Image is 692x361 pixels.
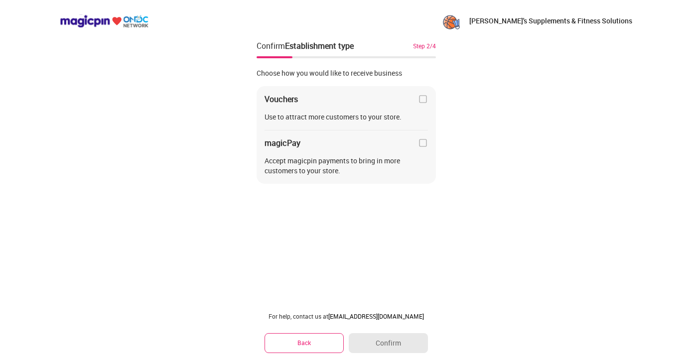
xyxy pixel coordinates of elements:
[257,68,436,78] div: Choose how you would like to receive business
[265,112,428,122] div: Use to attract more customers to your store.
[265,312,428,320] div: For help, contact us at
[285,40,354,51] div: Establishment type
[265,138,300,148] div: magicPay
[469,16,632,26] p: [PERSON_NAME]'s Supplements & Fitness Solutions
[60,14,148,28] img: ondc-logo-new-small.8a59708e.svg
[328,312,424,320] a: [EMAIL_ADDRESS][DOMAIN_NAME]
[413,41,436,50] div: Step 2/4
[441,11,461,31] img: NAlGJdsuyls4rHmG04mfAZMFBhUDMY61lx_oGI5Ej93TEak-Y6BxUSf-wY-v4wmoxqKLrV07nxxflxwwWhk3Stg-_A
[265,94,298,104] div: Vouchers
[418,138,428,148] img: home-delivery-unchecked-checkbox-icon.f10e6f61.svg
[349,333,427,353] button: Confirm
[418,94,428,104] img: home-delivery-unchecked-checkbox-icon.f10e6f61.svg
[265,156,428,176] div: Accept magicpin payments to bring in more customers to your store.
[265,333,344,353] button: Back
[257,40,354,52] div: Confirm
